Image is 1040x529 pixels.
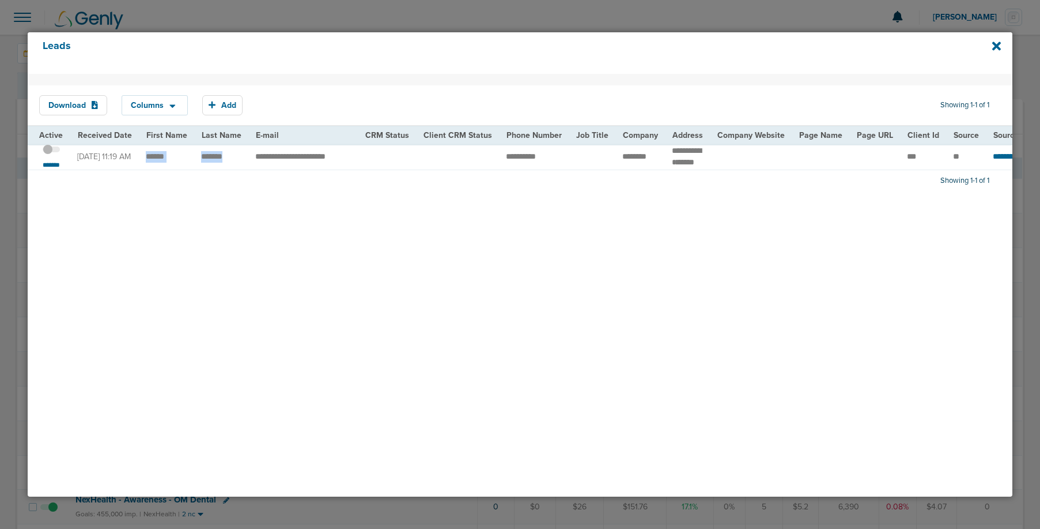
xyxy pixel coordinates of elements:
span: Showing 1-1 of 1 [940,176,989,186]
span: CRM Status [365,130,409,140]
h4: Leads [43,40,905,66]
span: Page URL [857,130,893,140]
span: E-mail [256,130,279,140]
th: Company [615,126,665,144]
span: Source [954,130,979,140]
span: Add [221,100,236,110]
button: Download [39,95,107,115]
td: [DATE] 11:19 AM [70,144,139,170]
th: Page Name [792,126,849,144]
span: Columns [131,102,164,110]
button: Add [202,95,243,115]
th: Job Title [569,126,615,144]
span: Last Name [202,130,241,140]
th: Client CRM Status [416,126,499,144]
span: First Name [146,130,187,140]
span: Client Id [907,130,939,140]
th: Address [665,126,710,144]
th: Company Website [710,126,792,144]
span: Received Date [78,130,132,140]
span: Phone Number [506,130,562,140]
span: Showing 1-1 of 1 [940,100,989,110]
span: Active [39,130,63,140]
